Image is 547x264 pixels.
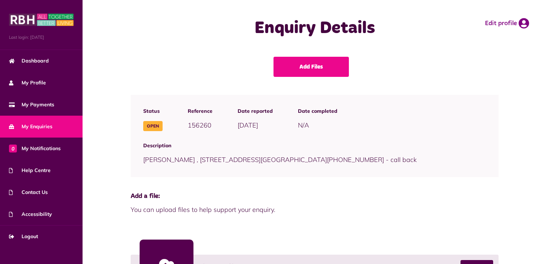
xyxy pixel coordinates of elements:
[9,101,54,108] span: My Payments
[238,107,273,115] span: Date reported
[238,121,258,129] span: [DATE]
[9,145,61,152] span: My Notifications
[485,18,529,29] a: Edit profile
[143,107,163,115] span: Status
[9,144,17,152] span: 0
[298,121,309,129] span: N/A
[143,121,163,131] span: Open
[9,167,51,174] span: Help Centre
[9,34,74,41] span: Last login: [DATE]
[9,233,38,240] span: Logout
[131,205,499,214] span: You can upload files to help support your enquiry.
[298,107,337,115] span: Date completed
[143,142,486,149] span: Description
[9,189,48,196] span: Contact Us
[9,13,74,27] img: MyRBH
[188,121,211,129] span: 156260
[9,57,49,65] span: Dashboard
[206,18,424,39] h1: Enquiry Details
[273,57,349,77] a: Add Files
[9,123,52,130] span: My Enquiries
[188,107,212,115] span: Reference
[143,156,417,164] span: [PERSON_NAME] , [STREET_ADDRESS][GEOGRAPHIC_DATA][PHONE_NUMBER] - call back
[131,191,499,201] span: Add a file:
[9,79,46,87] span: My Profile
[9,210,52,218] span: Accessibility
